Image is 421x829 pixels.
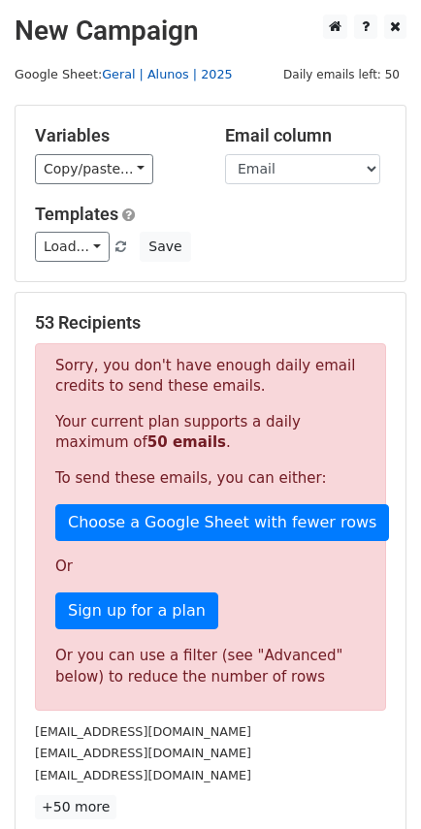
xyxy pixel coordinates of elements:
[147,433,226,451] strong: 50 emails
[324,736,421,829] iframe: Chat Widget
[35,154,153,184] a: Copy/paste...
[35,768,251,782] small: [EMAIL_ADDRESS][DOMAIN_NAME]
[55,557,366,577] p: Or
[35,125,196,146] h5: Variables
[35,312,386,334] h5: 53 Recipients
[140,232,190,262] button: Save
[55,592,218,629] a: Sign up for a plan
[35,204,118,224] a: Templates
[55,356,366,397] p: Sorry, you don't have enough daily email credits to send these emails.
[324,736,421,829] div: Widget de chat
[225,125,386,146] h5: Email column
[102,67,232,81] a: Geral | Alunos | 2025
[55,412,366,453] p: Your current plan supports a daily maximum of .
[55,504,389,541] a: Choose a Google Sheet with fewer rows
[35,795,116,819] a: +50 more
[35,724,251,739] small: [EMAIL_ADDRESS][DOMAIN_NAME]
[55,468,366,489] p: To send these emails, you can either:
[15,67,233,81] small: Google Sheet:
[15,15,406,48] h2: New Campaign
[55,645,366,688] div: Or you can use a filter (see "Advanced" below) to reduce the number of rows
[35,746,251,760] small: [EMAIL_ADDRESS][DOMAIN_NAME]
[35,232,110,262] a: Load...
[276,64,406,85] span: Daily emails left: 50
[276,67,406,81] a: Daily emails left: 50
